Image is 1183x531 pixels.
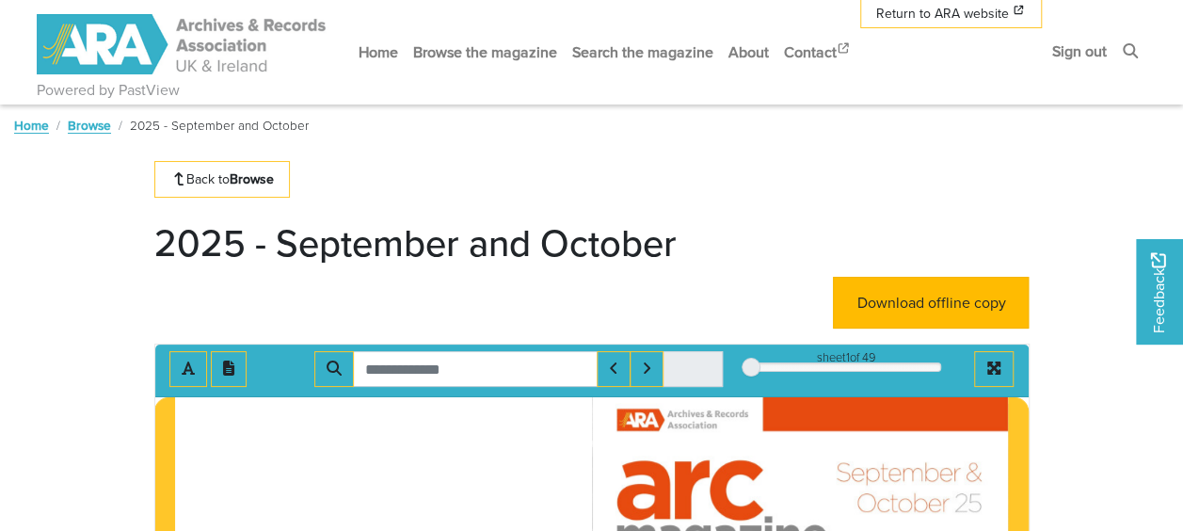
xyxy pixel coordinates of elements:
[1136,239,1183,345] a: Would you like to provide feedback?
[37,4,328,86] a: ARA - ARC Magazine | Powered by PastView logo
[314,351,354,387] button: Search
[876,4,1009,24] span: Return to ARA website
[351,27,406,77] a: Home
[211,351,247,387] button: Open transcription window
[130,116,309,135] span: 2025 - September and October
[597,351,631,387] button: Previous Match
[751,348,941,366] div: sheet of 49
[1045,26,1114,76] a: Sign out
[406,27,565,77] a: Browse the magazine
[833,277,1029,329] a: Download offline copy
[353,351,598,387] input: Search for
[14,116,49,135] a: Home
[565,27,721,77] a: Search the magazine
[630,351,663,387] button: Next Match
[37,14,328,74] img: ARA - ARC Magazine | Powered by PastView
[846,348,850,366] span: 1
[1147,252,1170,332] span: Feedback
[721,27,776,77] a: About
[154,161,291,198] a: Back toBrowse
[68,116,111,135] a: Browse
[169,351,207,387] button: Toggle text selection (Alt+T)
[154,220,677,265] h1: 2025 - September and October
[230,169,274,188] strong: Browse
[37,79,180,102] a: Powered by PastView
[776,27,859,77] a: Contact
[974,351,1014,387] button: Full screen mode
